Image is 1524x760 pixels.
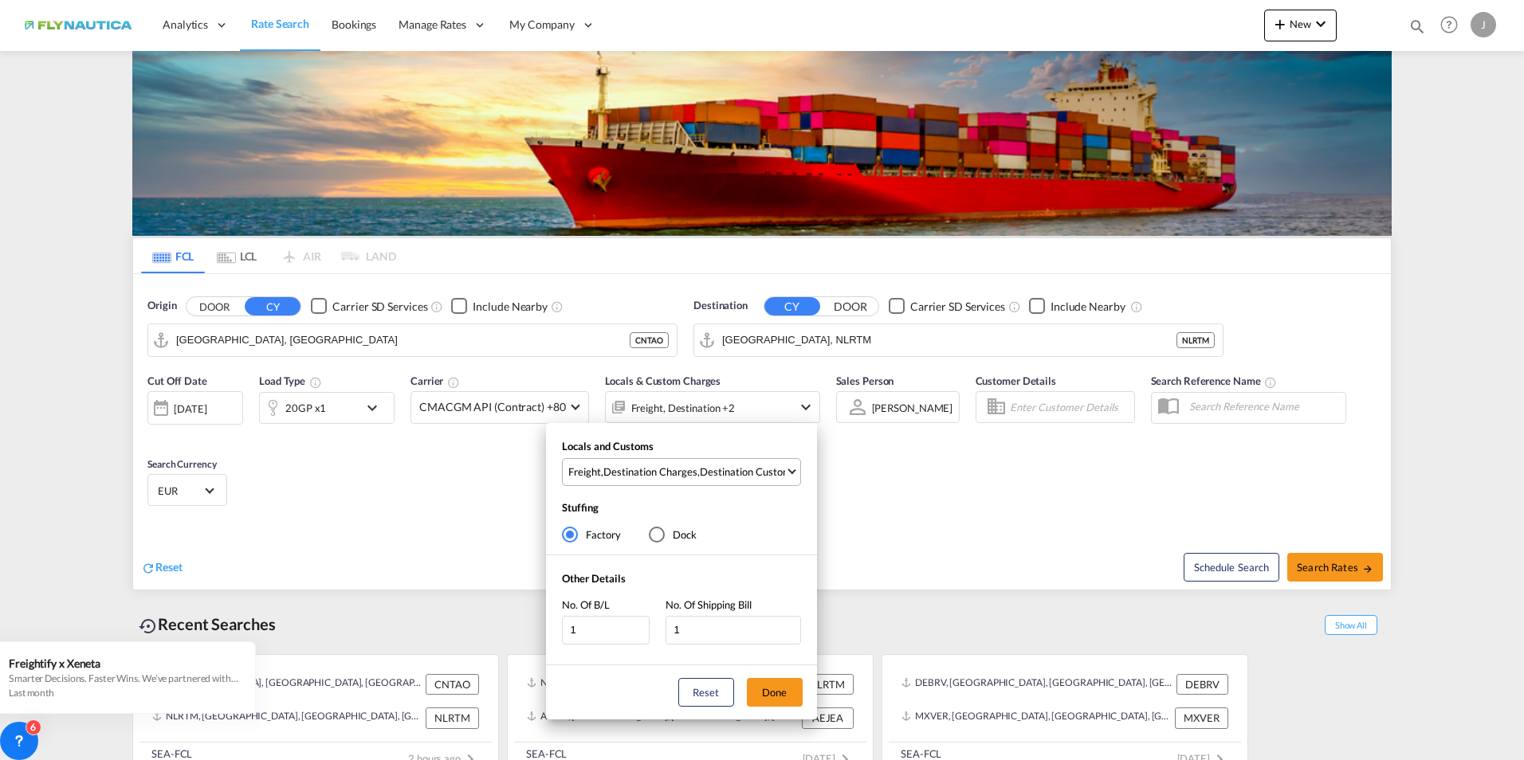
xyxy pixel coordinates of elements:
md-select: Select Locals and Customs: Freight, Destination Charges, Destination Custom Charges [562,458,801,486]
span: Other Details [562,572,626,585]
div: Destination Custom Charges [700,464,832,479]
span: No. Of Shipping Bill [666,598,752,611]
div: Freight [568,464,601,479]
span: , , [568,464,785,479]
input: No. Of Shipping Bill [666,616,801,644]
md-radio-button: Factory [562,527,621,543]
span: Locals and Customs [562,440,654,452]
button: Reset [678,678,734,707]
div: Destination Charges [603,464,697,479]
input: No. Of B/L [562,616,650,644]
span: Stuffing [562,501,599,514]
span: No. Of B/L [562,598,610,611]
md-radio-button: Dock [649,527,697,543]
button: Done [747,678,803,707]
